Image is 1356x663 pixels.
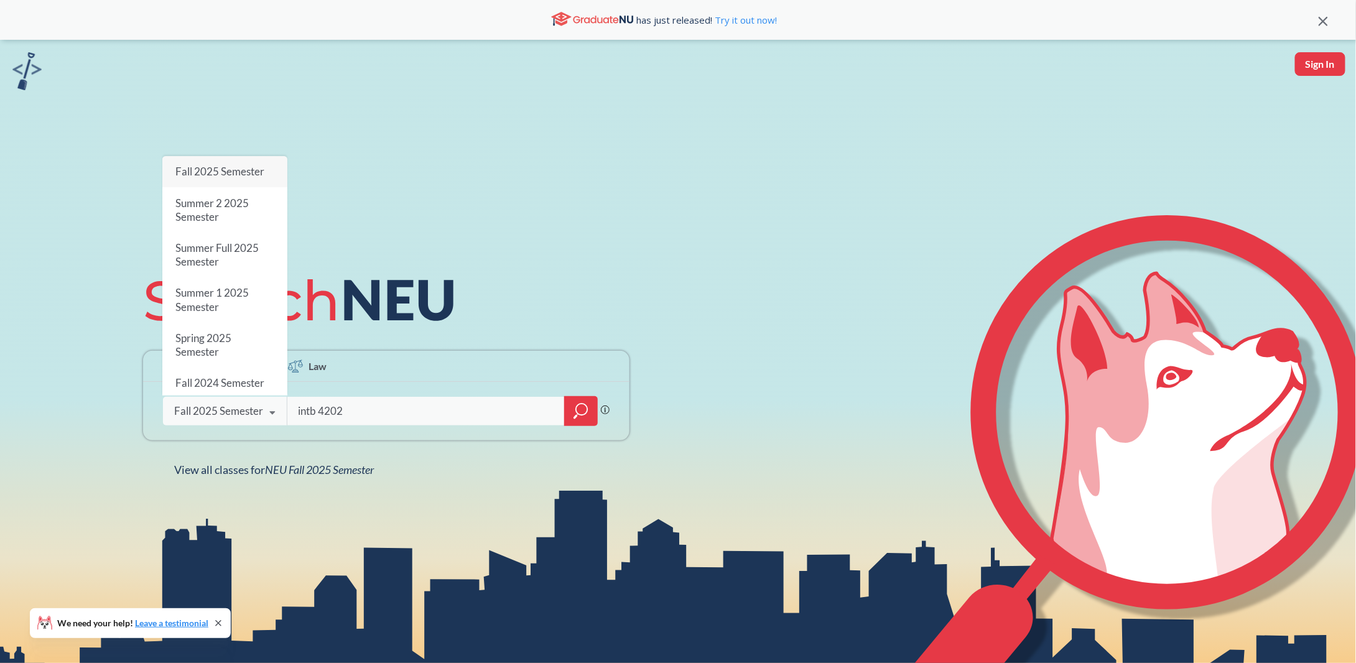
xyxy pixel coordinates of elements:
span: Fall 2025 Semester [175,165,264,178]
span: has just released! [637,13,778,27]
img: sandbox logo [12,52,42,90]
a: Leave a testimonial [135,618,208,628]
svg: magnifying glass [574,402,588,420]
button: Sign In [1295,52,1345,76]
span: Law [309,359,327,373]
div: Fall 2025 Semester [174,404,263,418]
span: Summer Full 2025 Semester [175,241,259,268]
input: Class, professor, course number, "phrase" [297,398,555,424]
span: NEU Fall 2025 Semester [265,463,374,476]
span: Summer 2 2025 Semester [175,197,249,223]
div: magnifying glass [564,396,598,426]
span: Spring 2025 Semester [175,331,231,358]
span: Summer 1 2025 Semester [175,287,249,313]
span: Fall 2024 Semester [175,377,264,390]
a: sandbox logo [12,52,42,94]
span: View all classes for [174,463,374,476]
span: We need your help! [57,619,208,628]
a: Try it out now! [713,14,778,26]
